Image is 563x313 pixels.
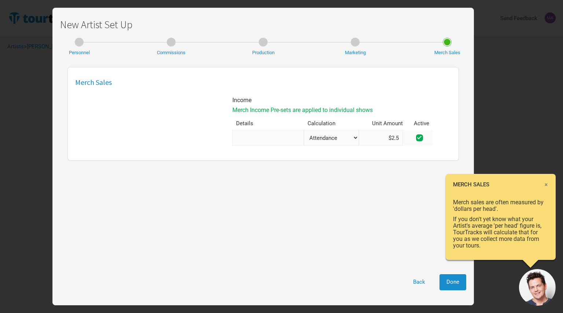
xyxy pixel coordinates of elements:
[75,78,451,86] h2: Merch Sales
[60,46,98,56] div: Personnel
[359,117,410,130] th: Unit Amount
[336,46,374,56] div: Marketing
[232,117,304,130] th: Details
[544,180,548,189] span: ×
[60,38,98,56] a: Personnel
[152,46,190,56] div: Commissions
[439,274,466,290] button: Done
[60,19,466,30] h1: New Artist Set Up
[428,38,466,56] a: Merch Sales
[304,117,359,130] th: Calculation
[428,46,466,56] div: Merch Sales
[359,130,403,146] input: per head
[406,274,432,290] button: Back
[232,107,451,113] p: Merch Income Pre-sets are applied to individual shows
[453,199,548,212] p: Merch sales are often measured by 'dollars per head'.
[152,38,190,56] a: Commissions
[244,46,282,56] div: Production
[446,279,459,285] span: Done
[410,117,433,130] th: Active
[453,181,489,188] strong: MERCH SALES
[232,97,451,103] div: Income
[244,38,282,56] a: Production
[453,216,548,249] p: If you don't yet know what your Artist's average 'per head' figure is, TourTracks will calculate ...
[336,38,374,56] a: Marketing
